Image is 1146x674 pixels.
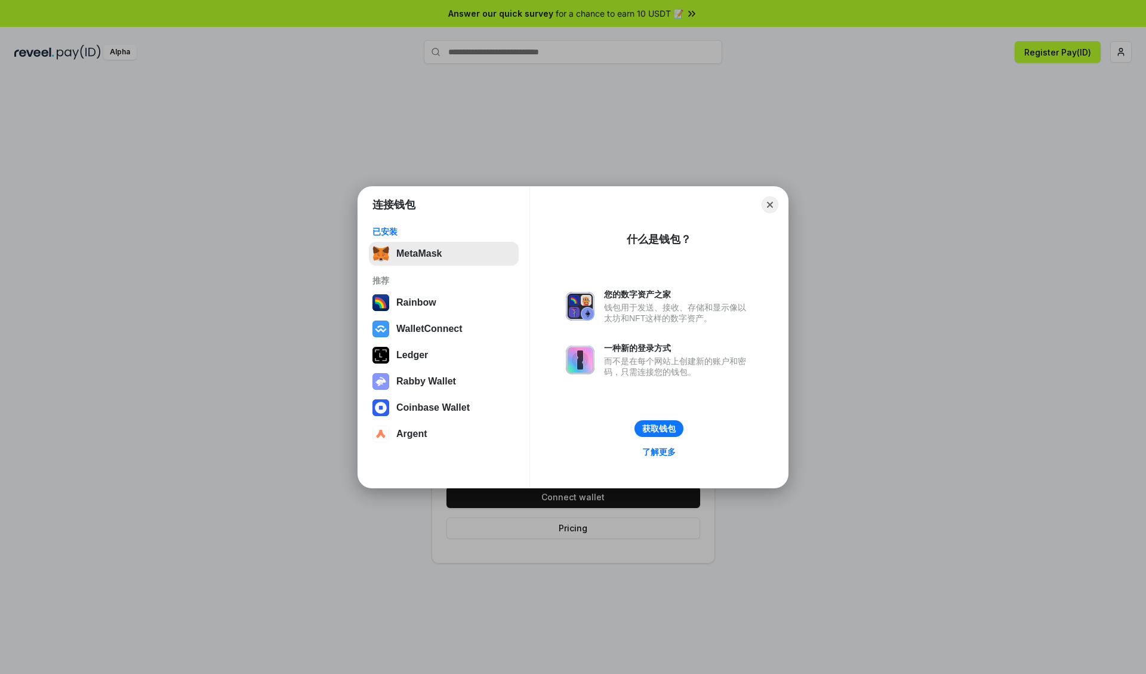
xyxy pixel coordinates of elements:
[396,429,427,439] div: Argent
[396,350,428,361] div: Ledger
[372,373,389,390] img: svg+xml,%3Csvg%20xmlns%3D%22http%3A%2F%2Fwww.w3.org%2F2000%2Fsvg%22%20fill%3D%22none%22%20viewBox...
[604,343,752,353] div: 一种新的登录方式
[372,198,415,212] h1: 连接钱包
[762,196,778,213] button: Close
[396,402,470,413] div: Coinbase Wallet
[634,420,683,437] button: 获取钱包
[635,444,683,460] a: 了解更多
[369,343,519,367] button: Ledger
[604,356,752,377] div: 而不是在每个网站上创建新的账户和密码，只需连接您的钱包。
[627,232,691,247] div: 什么是钱包？
[642,447,676,457] div: 了解更多
[604,302,752,324] div: 钱包用于发送、接收、存储和显示像以太坊和NFT这样的数字资产。
[372,294,389,311] img: svg+xml,%3Csvg%20width%3D%22120%22%20height%3D%22120%22%20viewBox%3D%220%200%20120%20120%22%20fil...
[369,242,519,266] button: MetaMask
[372,347,389,364] img: svg+xml,%3Csvg%20xmlns%3D%22http%3A%2F%2Fwww.w3.org%2F2000%2Fsvg%22%20width%3D%2228%22%20height%3...
[396,324,463,334] div: WalletConnect
[372,245,389,262] img: svg+xml,%3Csvg%20fill%3D%22none%22%20height%3D%2233%22%20viewBox%3D%220%200%2035%2033%22%20width%...
[642,423,676,434] div: 获取钱包
[372,226,515,237] div: 已安装
[396,376,456,387] div: Rabby Wallet
[372,321,389,337] img: svg+xml,%3Csvg%20width%3D%2228%22%20height%3D%2228%22%20viewBox%3D%220%200%2028%2028%22%20fill%3D...
[369,317,519,341] button: WalletConnect
[369,422,519,446] button: Argent
[369,370,519,393] button: Rabby Wallet
[372,399,389,416] img: svg+xml,%3Csvg%20width%3D%2228%22%20height%3D%2228%22%20viewBox%3D%220%200%2028%2028%22%20fill%3D...
[396,248,442,259] div: MetaMask
[566,346,594,374] img: svg+xml,%3Csvg%20xmlns%3D%22http%3A%2F%2Fwww.w3.org%2F2000%2Fsvg%22%20fill%3D%22none%22%20viewBox...
[369,291,519,315] button: Rainbow
[372,426,389,442] img: svg+xml,%3Csvg%20width%3D%2228%22%20height%3D%2228%22%20viewBox%3D%220%200%2028%2028%22%20fill%3D...
[566,292,594,321] img: svg+xml,%3Csvg%20xmlns%3D%22http%3A%2F%2Fwww.w3.org%2F2000%2Fsvg%22%20fill%3D%22none%22%20viewBox...
[369,396,519,420] button: Coinbase Wallet
[372,275,515,286] div: 推荐
[604,289,752,300] div: 您的数字资产之家
[396,297,436,308] div: Rainbow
